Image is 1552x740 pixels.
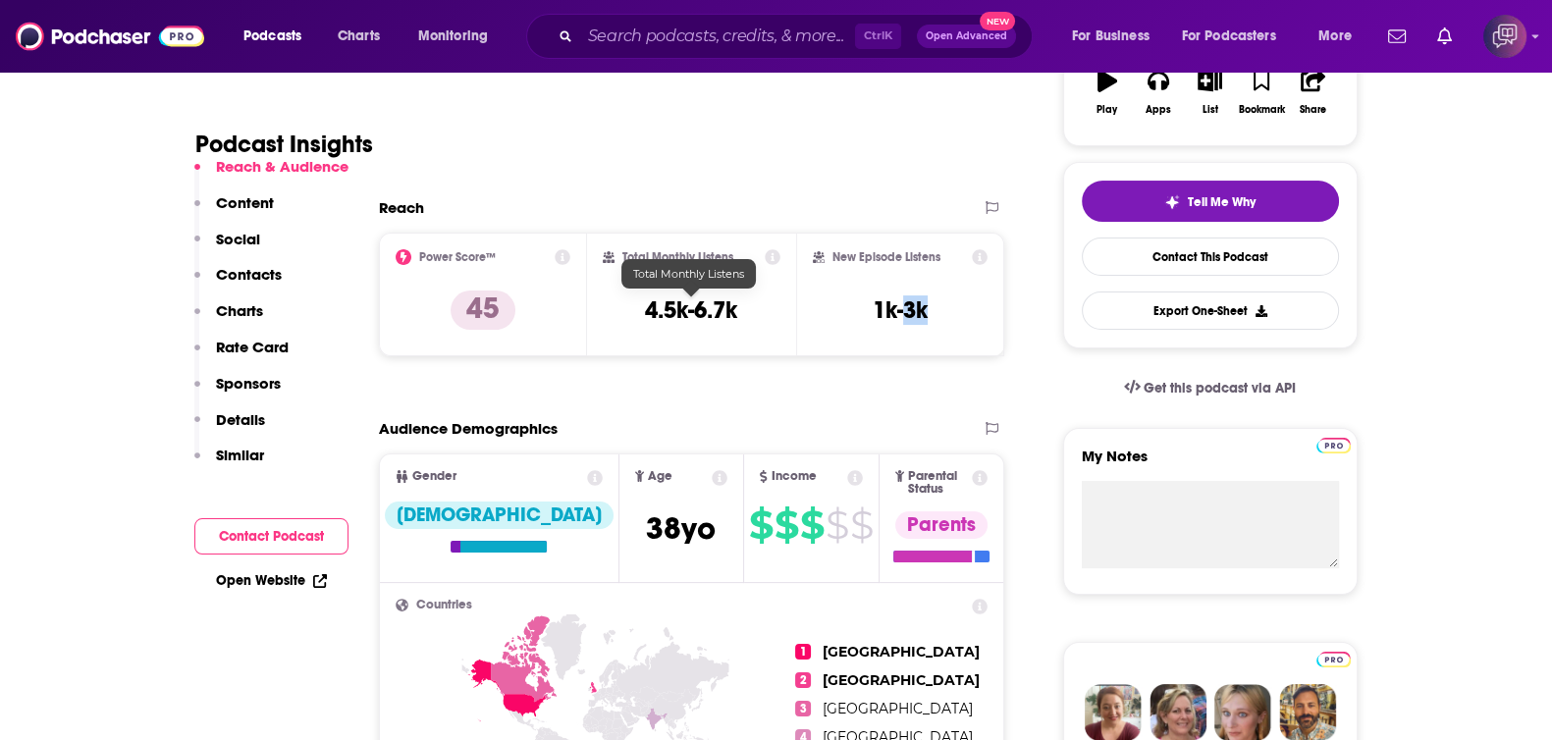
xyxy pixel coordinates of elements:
span: Income [772,470,817,483]
span: $ [749,509,773,541]
span: Podcasts [243,23,301,50]
span: For Business [1072,23,1150,50]
h2: Audience Demographics [379,419,558,438]
span: Tell Me Why [1188,194,1256,210]
span: 2 [795,672,811,688]
span: New [980,12,1015,30]
p: Details [216,410,265,429]
span: Ctrl K [855,24,901,49]
span: [GEOGRAPHIC_DATA] [823,671,980,689]
span: Total Monthly Listens [633,267,744,281]
span: Monitoring [418,23,488,50]
a: Open Website [216,572,327,589]
span: Age [648,470,672,483]
span: 1 [795,644,811,660]
span: Parental Status [908,470,969,496]
button: Content [194,193,274,230]
button: List [1184,57,1235,128]
button: Rate Card [194,338,289,374]
p: Contacts [216,265,282,284]
p: Social [216,230,260,248]
img: Podchaser - Follow, Share and Rate Podcasts [16,18,204,55]
span: More [1318,23,1352,50]
button: Charts [194,301,263,338]
h1: Podcast Insights [195,130,373,159]
div: List [1203,104,1218,116]
p: Reach & Audience [216,157,348,176]
button: Play [1082,57,1133,128]
p: Charts [216,301,263,320]
button: Reach & Audience [194,157,348,193]
span: Logged in as corioliscompany [1483,15,1526,58]
div: Share [1300,104,1326,116]
h2: New Episode Listens [832,250,940,264]
button: Open AdvancedNew [917,25,1016,48]
label: My Notes [1082,447,1339,481]
span: [GEOGRAPHIC_DATA] [823,643,980,661]
button: open menu [1305,21,1376,52]
button: Show profile menu [1483,15,1526,58]
a: Get this podcast via API [1108,364,1312,412]
div: Parents [895,511,988,539]
span: Open Advanced [926,31,1007,41]
span: 3 [795,701,811,716]
span: $ [850,509,873,541]
div: Apps [1146,104,1171,116]
span: $ [800,509,824,541]
img: User Profile [1483,15,1526,58]
img: Podchaser Pro [1316,652,1351,667]
p: Sponsors [216,374,281,393]
span: 38 yo [646,509,716,548]
span: Get this podcast via API [1144,380,1296,396]
span: For Podcasters [1182,23,1276,50]
button: Similar [194,446,264,482]
a: Contact This Podcast [1082,238,1339,276]
button: Sponsors [194,374,281,410]
div: Bookmark [1238,104,1284,116]
div: Search podcasts, credits, & more... [545,14,1051,59]
p: Similar [216,446,264,464]
span: Countries [416,599,472,611]
button: Social [194,230,260,266]
a: Pro website [1316,649,1351,667]
button: Contacts [194,265,282,301]
button: open menu [1058,21,1174,52]
a: Show notifications dropdown [1380,20,1414,53]
span: $ [826,509,848,541]
button: Details [194,410,265,447]
button: open menu [404,21,513,52]
button: Apps [1133,57,1184,128]
span: [GEOGRAPHIC_DATA] [823,700,973,717]
h2: Total Monthly Listens [622,250,733,264]
div: Play [1097,104,1117,116]
h2: Power Score™ [419,250,496,264]
button: Bookmark [1236,57,1287,128]
button: open menu [1169,21,1305,52]
h2: Reach [379,198,424,217]
button: Export One-Sheet [1082,291,1339,330]
h3: 1k-3k [873,295,928,325]
img: Podchaser Pro [1316,438,1351,453]
input: Search podcasts, credits, & more... [580,21,855,52]
h3: 4.5k-6.7k [645,295,737,325]
p: Rate Card [216,338,289,356]
a: Pro website [1316,435,1351,453]
button: Share [1287,57,1338,128]
button: tell me why sparkleTell Me Why [1082,181,1339,222]
button: open menu [230,21,327,52]
span: Charts [338,23,380,50]
button: Contact Podcast [194,518,348,555]
span: $ [775,509,798,541]
a: Charts [325,21,392,52]
span: Gender [412,470,456,483]
p: 45 [451,291,515,330]
p: Content [216,193,274,212]
div: [DEMOGRAPHIC_DATA] [385,502,614,529]
a: Show notifications dropdown [1429,20,1460,53]
img: tell me why sparkle [1164,194,1180,210]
